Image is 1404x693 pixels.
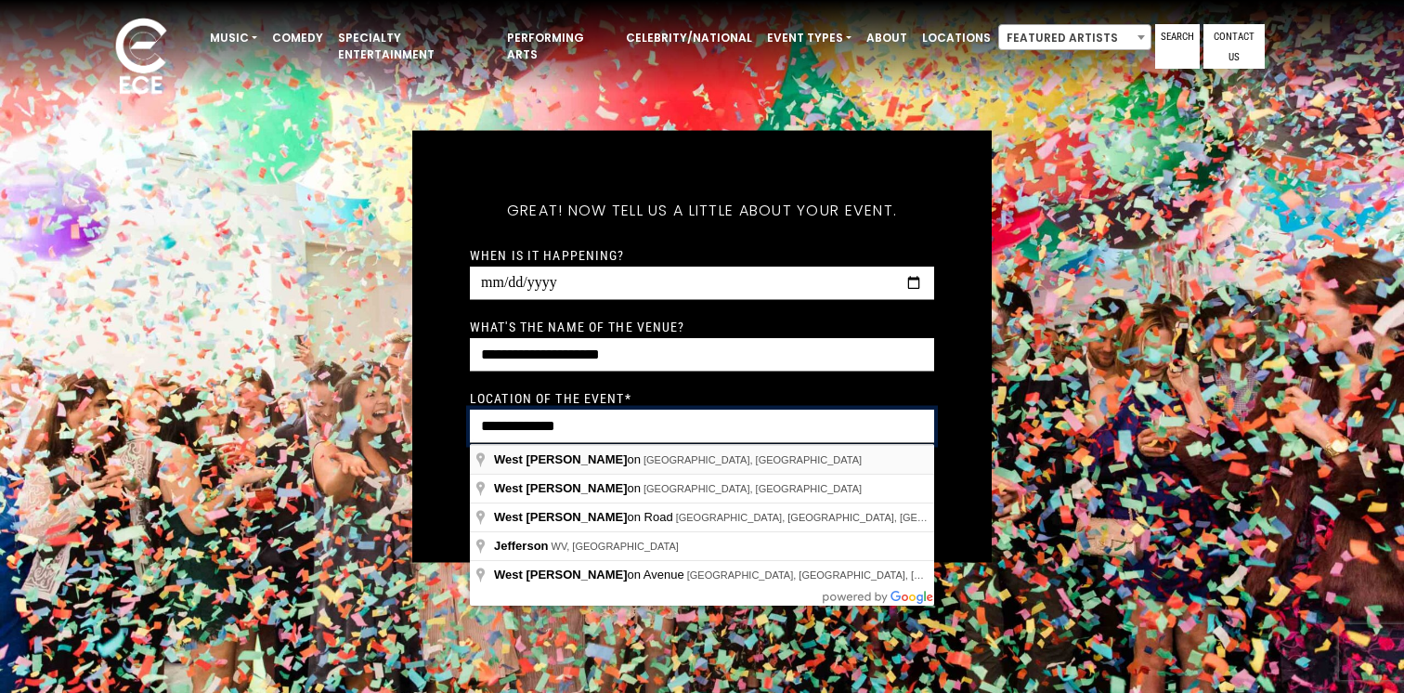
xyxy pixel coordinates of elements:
span: [GEOGRAPHIC_DATA], [GEOGRAPHIC_DATA], [GEOGRAPHIC_DATA] [676,512,1007,523]
span: on Avenue [494,568,687,582]
a: About [859,22,915,54]
span: West [PERSON_NAME] [494,510,628,524]
span: [GEOGRAPHIC_DATA], [GEOGRAPHIC_DATA], [GEOGRAPHIC_DATA] [687,569,1018,581]
span: [GEOGRAPHIC_DATA], [GEOGRAPHIC_DATA] [643,454,862,465]
span: on Road [494,510,676,524]
label: Location of the event [470,390,631,407]
a: Specialty Entertainment [331,22,500,71]
span: WV, [GEOGRAPHIC_DATA] [552,541,679,552]
a: Locations [915,22,998,54]
a: Contact Us [1203,24,1265,69]
span: West [PERSON_NAME] [494,481,628,495]
a: Celebrity/National [618,22,760,54]
label: What's the name of the venue? [470,319,684,335]
span: [GEOGRAPHIC_DATA], [GEOGRAPHIC_DATA] [643,483,862,494]
span: West [PERSON_NAME] [494,452,628,466]
label: When is it happening? [470,247,625,264]
span: Featured Artists [998,24,1151,50]
a: Event Types [760,22,859,54]
span: Featured Artists [999,25,1150,51]
a: Performing Arts [500,22,618,71]
a: Search [1155,24,1200,69]
span: on [494,452,643,466]
span: West [PERSON_NAME] [494,568,628,582]
h5: Great! Now tell us a little about your event. [470,177,934,244]
a: Comedy [265,22,331,54]
a: Music [202,22,265,54]
span: on [494,481,643,495]
img: ece_new_logo_whitev2-1.png [95,13,188,103]
span: Jefferson [494,539,549,553]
